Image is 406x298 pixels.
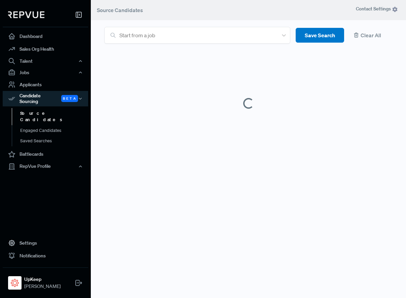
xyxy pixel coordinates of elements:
[3,67,88,78] button: Jobs
[3,148,88,161] a: Battlecards
[3,161,88,172] button: RepVue Profile
[12,136,97,146] a: Saved Searches
[3,267,88,293] a: UpKeepUpKeep[PERSON_NAME]
[3,91,88,106] div: Candidate Sourcing
[3,249,88,262] a: Notifications
[8,11,44,18] img: RepVue
[9,278,20,288] img: UpKeep
[3,237,88,249] a: Settings
[12,108,97,125] a: Source Candidates
[349,28,393,43] button: Clear All
[12,125,97,136] a: Engaged Candidates
[3,55,88,67] button: Talent
[296,28,344,43] button: Save Search
[356,5,398,12] span: Contact Settings
[3,43,88,55] a: Sales Org Health
[24,276,61,283] strong: UpKeep
[97,7,143,13] span: Source Candidates
[3,78,88,91] a: Applicants
[3,30,88,43] a: Dashboard
[61,95,78,102] span: Beta
[24,283,61,290] span: [PERSON_NAME]
[3,91,88,106] button: Candidate Sourcing Beta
